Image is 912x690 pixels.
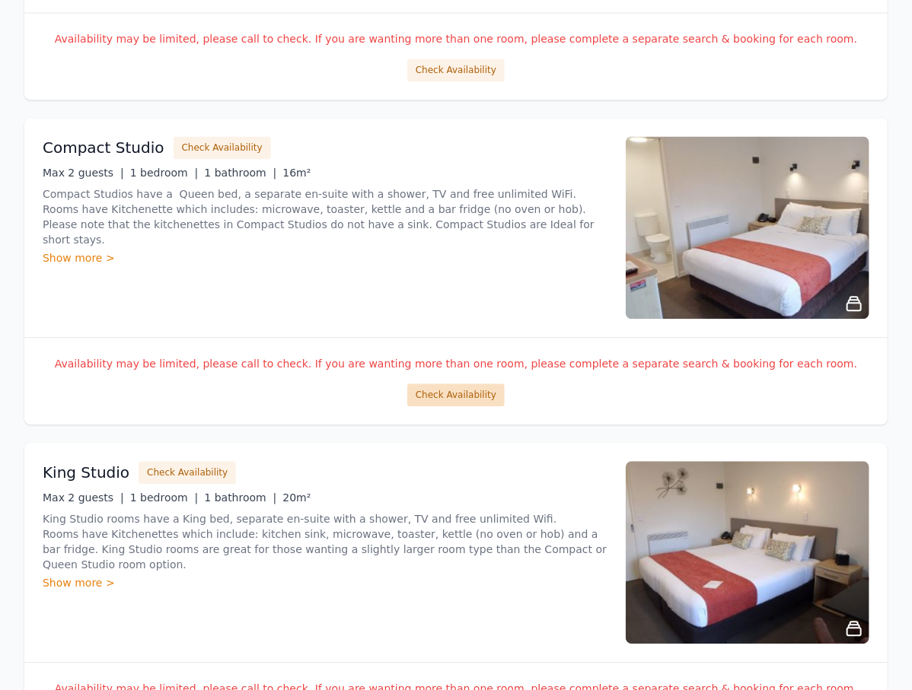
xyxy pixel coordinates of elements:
div: Show more > [43,250,607,266]
span: Max 2 guests | [43,167,124,179]
p: King Studio rooms have a King bed, separate en-suite with a shower, TV and free unlimited Wifi. R... [43,511,607,572]
span: 1 bathroom | [204,491,276,504]
p: Availability may be limited, please call to check. If you are wanting more than one room, please ... [43,31,869,46]
span: 16m² [282,167,311,179]
span: Max 2 guests | [43,491,124,504]
span: 20m² [282,491,311,504]
button: Check Availability [174,136,271,159]
p: Availability may be limited, please call to check. If you are wanting more than one room, please ... [43,356,869,371]
span: 1 bedroom | [130,491,199,504]
h3: King Studio [43,462,129,483]
p: Compact Studios have a Queen bed, a separate en-suite with a shower, TV and free unlimited WiFi. ... [43,186,607,247]
span: 1 bedroom | [130,167,199,179]
span: 1 bathroom | [204,167,276,179]
button: Check Availability [407,383,505,406]
div: Show more > [43,575,607,590]
button: Check Availability [139,461,236,484]
button: Check Availability [407,59,505,81]
h3: Compact Studio [43,137,164,158]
